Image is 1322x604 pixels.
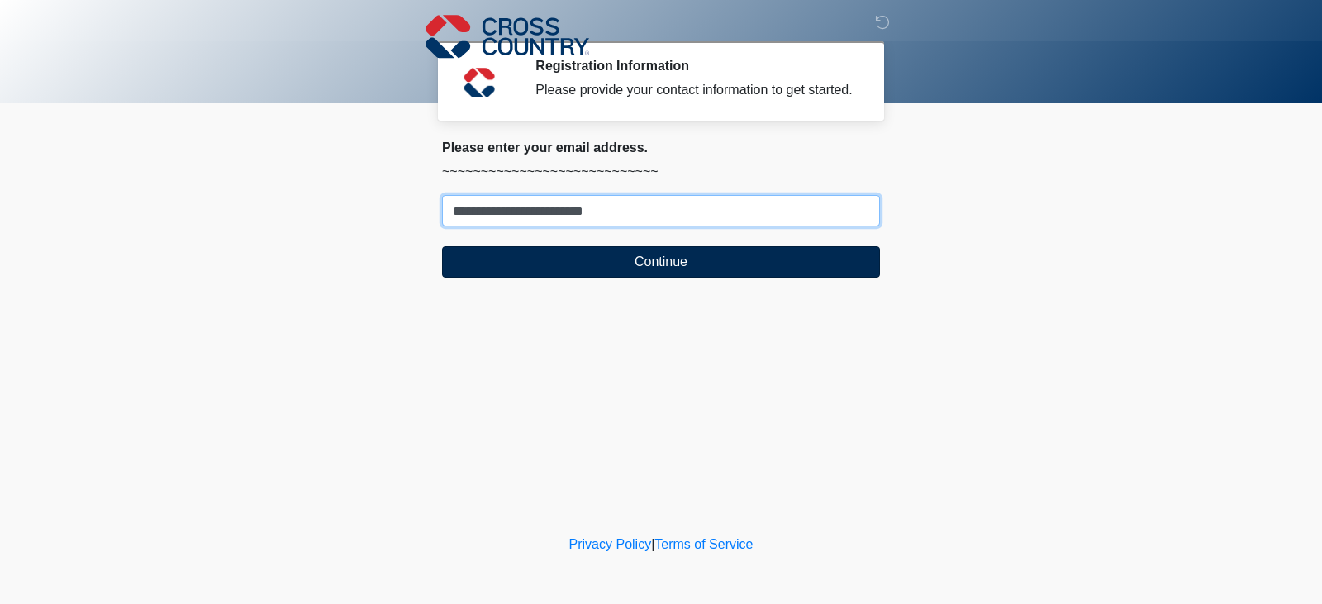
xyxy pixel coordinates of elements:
[654,537,753,551] a: Terms of Service
[454,58,504,107] img: Agent Avatar
[442,140,880,155] h2: Please enter your email address.
[442,246,880,278] button: Continue
[651,537,654,551] a: |
[535,80,855,100] div: Please provide your contact information to get started.
[442,162,880,182] p: ~~~~~~~~~~~~~~~~~~~~~~~~~~~~
[569,537,652,551] a: Privacy Policy
[426,12,589,60] img: Cross Country Logo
